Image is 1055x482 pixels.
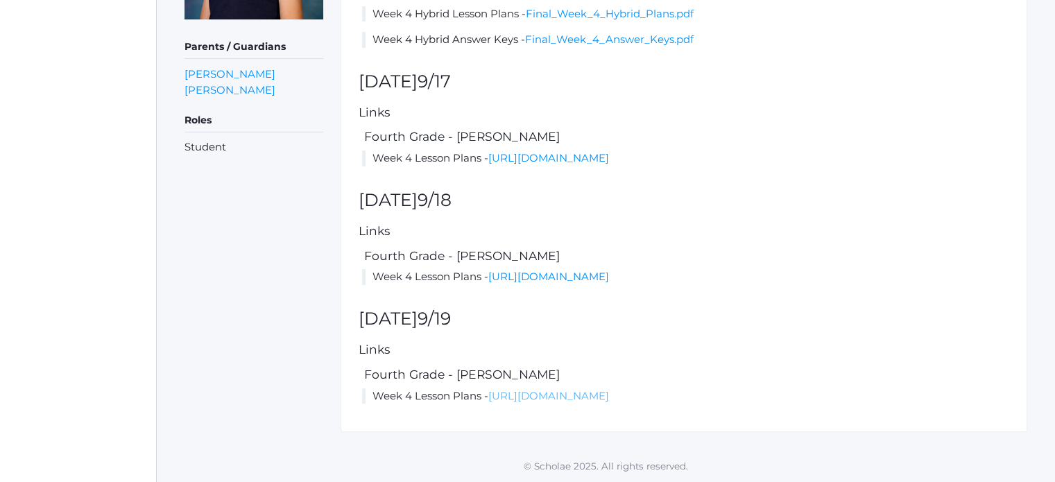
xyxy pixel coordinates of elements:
h5: Fourth Grade - [PERSON_NAME] [362,250,1009,263]
a: [PERSON_NAME] [185,82,275,98]
li: Week 4 Lesson Plans - [362,150,1009,166]
a: Final_Week_4_Hybrid_Plans.pdf [526,7,694,20]
h5: Roles [185,109,323,132]
h5: Fourth Grade - [PERSON_NAME] [362,368,1009,381]
li: Week 4 Lesson Plans - [362,388,1009,404]
span: 9/18 [418,189,452,210]
a: [URL][DOMAIN_NAME] [488,151,609,164]
li: Student [185,139,323,155]
li: Week 4 Hybrid Lesson Plans - [362,6,1009,22]
h5: Links [359,106,1009,119]
h2: [DATE] [359,72,1009,92]
a: [URL][DOMAIN_NAME] [488,270,609,283]
h2: [DATE] [359,309,1009,329]
h5: Fourth Grade - [PERSON_NAME] [362,130,1009,144]
li: Week 4 Lesson Plans - [362,269,1009,285]
li: Week 4 Hybrid Answer Keys - [362,32,1009,48]
h5: Links [359,343,1009,356]
h5: Links [359,225,1009,238]
a: [PERSON_NAME] [185,66,275,82]
h5: Parents / Guardians [185,35,323,59]
p: © Scholae 2025. All rights reserved. [157,459,1055,473]
span: 9/19 [418,308,451,329]
h2: [DATE] [359,191,1009,210]
span: 9/17 [418,71,451,92]
a: [URL][DOMAIN_NAME] [488,389,609,402]
a: Final_Week_4_Answer_Keys.pdf [525,33,694,46]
